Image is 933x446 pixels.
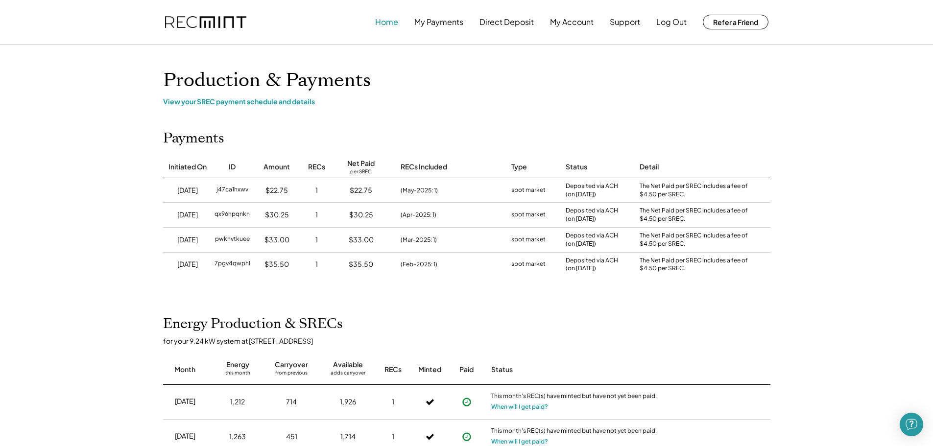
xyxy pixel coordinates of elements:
[566,182,618,199] div: Deposited via ACH (on [DATE])
[392,397,394,407] div: 1
[459,365,474,375] div: Paid
[315,235,318,245] div: 1
[401,186,438,195] div: (May-2025: 1)
[331,370,365,379] div: adds carryover
[275,370,308,379] div: from previous
[230,397,245,407] div: 1,212
[610,12,640,32] button: Support
[229,432,246,442] div: 1,263
[177,210,198,220] div: [DATE]
[308,162,325,172] div: RECs
[264,259,289,269] div: $35.50
[511,162,527,172] div: Type
[347,159,375,168] div: Net Paid
[315,259,318,269] div: 1
[640,232,752,248] div: The Net Paid per SREC includes a fee of $4.50 per SREC.
[511,235,546,245] div: spot market
[566,232,618,248] div: Deposited via ACH (on [DATE])
[163,97,770,106] div: View your SREC payment schedule and details
[349,210,373,220] div: $30.25
[491,365,658,375] div: Status
[566,257,618,273] div: Deposited via ACH (on [DATE])
[350,186,372,195] div: $22.75
[656,12,687,32] button: Log Out
[479,12,534,32] button: Direct Deposit
[275,360,308,370] div: Carryover
[491,402,548,412] button: When will I get paid?
[163,69,770,92] h1: Production & Payments
[175,431,195,441] div: [DATE]
[215,210,250,220] div: qx96hpqnkn
[418,365,441,375] div: Minted
[640,207,752,223] div: The Net Paid per SREC includes a fee of $4.50 per SREC.
[177,259,198,269] div: [DATE]
[333,360,363,370] div: Available
[900,413,923,436] div: Open Intercom Messenger
[392,432,394,442] div: 1
[566,207,618,223] div: Deposited via ACH (on [DATE])
[401,162,447,172] div: RECs Included
[491,427,658,437] div: This month's REC(s) have minted but have not yet been paid.
[265,210,289,220] div: $30.25
[340,397,356,407] div: 1,926
[215,259,250,269] div: 7pgv4qwphl
[177,186,198,195] div: [DATE]
[640,162,659,172] div: Detail
[286,432,297,442] div: 451
[384,365,402,375] div: RECs
[511,210,546,220] div: spot market
[511,186,546,195] div: spot market
[215,235,250,245] div: pwknvtkuee
[315,210,318,220] div: 1
[263,162,290,172] div: Amount
[175,397,195,406] div: [DATE]
[174,365,195,375] div: Month
[165,16,246,28] img: recmint-logotype%403x.png
[640,182,752,199] div: The Net Paid per SREC includes a fee of $4.50 per SREC.
[349,235,374,245] div: $33.00
[177,235,198,245] div: [DATE]
[163,336,780,345] div: for your 9.24 kW system at [STREET_ADDRESS]
[459,395,474,409] button: Payment approved, but not yet initiated.
[375,12,398,32] button: Home
[315,186,318,195] div: 1
[566,162,587,172] div: Status
[703,15,768,29] button: Refer a Friend
[265,186,288,195] div: $22.75
[401,211,436,219] div: (Apr-2025: 1)
[340,432,356,442] div: 1,714
[414,12,463,32] button: My Payments
[168,162,207,172] div: Initiated On
[216,186,248,195] div: j47ca1hxwv
[286,397,297,407] div: 714
[163,130,224,147] h2: Payments
[401,235,437,244] div: (Mar-2025: 1)
[163,316,343,332] h2: Energy Production & SRECs
[226,360,249,370] div: Energy
[264,235,289,245] div: $33.00
[225,370,250,379] div: this month
[640,257,752,273] div: The Net Paid per SREC includes a fee of $4.50 per SREC.
[550,12,594,32] button: My Account
[401,260,437,269] div: (Feb-2025: 1)
[459,429,474,444] button: Payment approved, but not yet initiated.
[491,392,658,402] div: This month's REC(s) have minted but have not yet been paid.
[350,168,372,176] div: per SREC
[349,259,373,269] div: $35.50
[229,162,236,172] div: ID
[511,259,546,269] div: spot market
